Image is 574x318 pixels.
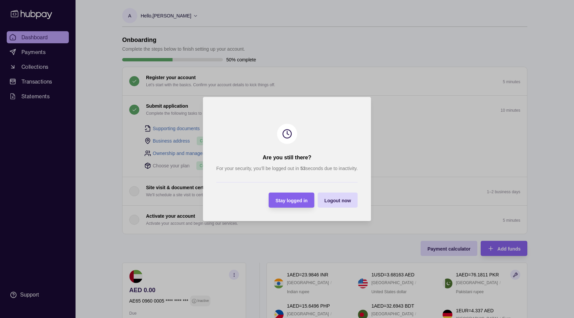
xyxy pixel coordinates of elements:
button: Logout now [318,193,357,208]
p: For your security, you’ll be logged out in seconds due to inactivity. [216,165,357,172]
span: Stay logged in [276,198,308,203]
button: Stay logged in [269,193,315,208]
h2: Are you still there? [263,154,312,161]
span: Logout now [324,198,351,203]
strong: 53 [300,166,306,171]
